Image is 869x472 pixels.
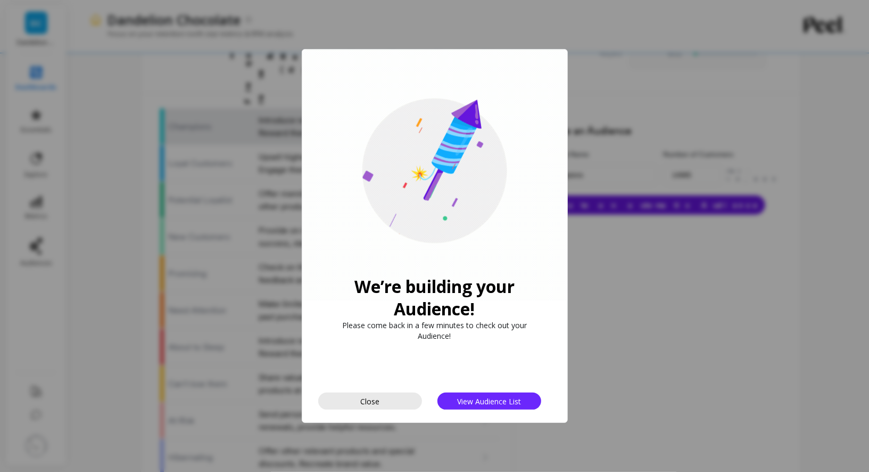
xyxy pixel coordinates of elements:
[334,320,536,341] span: Please come back in a few minutes to check out your Audience!
[313,275,556,320] span: We’re building your Audience!
[437,393,541,410] button: View Audience List
[457,396,521,406] span: View Audience List
[360,396,379,406] span: Close
[318,393,422,410] button: Close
